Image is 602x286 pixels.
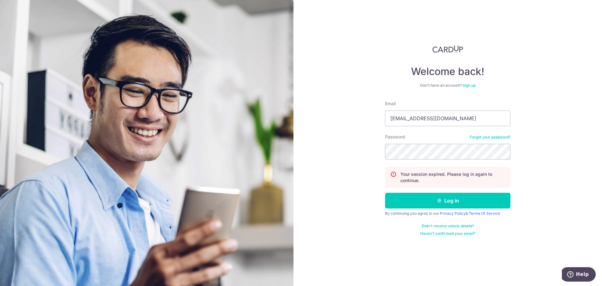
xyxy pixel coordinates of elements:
div: By continuing you agree to our & [385,211,510,216]
div: Don’t have an account? [385,83,510,88]
h4: Welcome back! [385,65,510,78]
label: Email [385,100,396,107]
a: Didn't receive unlock details? [422,224,474,229]
a: Terms Of Service [469,211,500,216]
input: Enter your Email [385,111,510,126]
a: Privacy Policy [440,211,466,216]
img: CardUp Logo [432,45,463,53]
label: Password [385,134,405,140]
button: Log in [385,193,510,208]
iframe: Opens a widget where you can find more information [562,267,596,283]
a: Sign up [462,83,476,88]
a: Forgot your password? [470,135,510,140]
p: Your session expired. Please log in again to continue. [400,171,505,184]
a: Haven't confirmed your email? [420,231,475,236]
